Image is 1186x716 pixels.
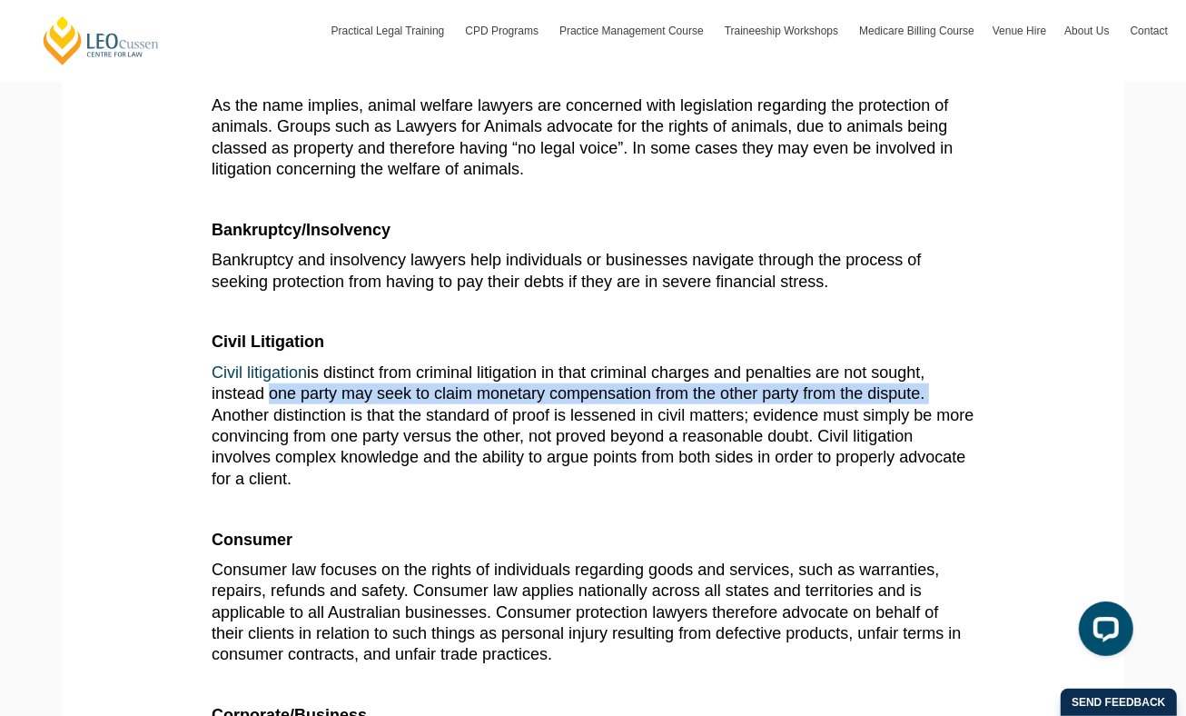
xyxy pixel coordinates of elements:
a: Venue Hire [983,5,1055,57]
span: Consumer law focuses on the rights of individuals regarding goods and services, such as warrantie... [212,561,961,664]
a: Civil litigation [212,363,307,382]
a: Traineeship Workshops [716,5,850,57]
a: Practical Legal Training [322,5,457,57]
span: Bankruptcy and insolvency lawyers help individuals or businesses navigate through the process of ... [212,251,921,290]
a: Medicare Billing Course [850,5,983,57]
b: Consumer [212,531,292,549]
b: Civil Litigation [212,333,324,351]
span: is distinct from criminal litigation in that criminal charges and penalties are not sought, inste... [212,363,974,488]
a: Practice Management Course [550,5,716,57]
b: Bankruptcy/Insolvency [212,221,390,239]
a: CPD Programs [456,5,550,57]
a: Contact [1122,5,1177,57]
iframe: LiveChat chat widget [1064,594,1141,671]
a: About Us [1055,5,1121,57]
span: As the name implies, animal welfare lawyers are concerned with legislation regarding the protecti... [212,96,953,178]
a: [PERSON_NAME] Centre for Law [41,15,162,66]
